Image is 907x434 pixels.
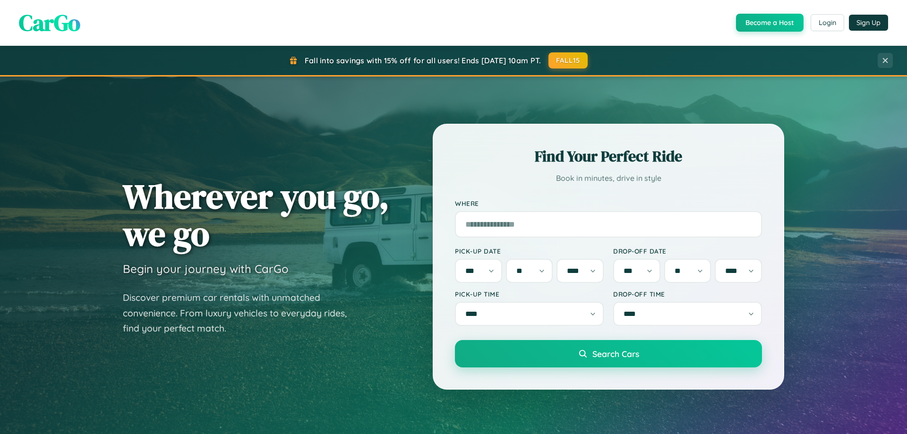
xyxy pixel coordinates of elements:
h3: Begin your journey with CarGo [123,262,289,276]
p: Discover premium car rentals with unmatched convenience. From luxury vehicles to everyday rides, ... [123,290,359,336]
button: Sign Up [849,15,888,31]
button: Login [811,14,844,31]
h2: Find Your Perfect Ride [455,146,762,167]
span: Search Cars [592,349,639,359]
button: Search Cars [455,340,762,367]
span: CarGo [19,7,80,38]
span: Fall into savings with 15% off for all users! Ends [DATE] 10am PT. [305,56,541,65]
label: Pick-up Time [455,290,604,298]
label: Drop-off Date [613,247,762,255]
h1: Wherever you go, we go [123,178,389,252]
p: Book in minutes, drive in style [455,171,762,185]
label: Pick-up Date [455,247,604,255]
button: Become a Host [736,14,804,32]
button: FALL15 [548,52,588,68]
label: Drop-off Time [613,290,762,298]
label: Where [455,199,762,207]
